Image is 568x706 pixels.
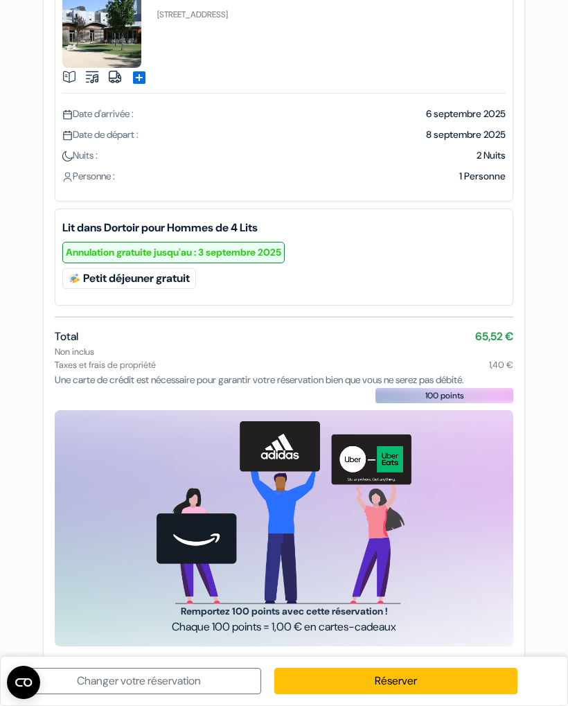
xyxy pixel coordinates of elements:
[62,242,285,263] small: Annulation gratuite jusqu'au : 3 septembre 2025
[426,107,506,120] span: 6 septembre 2025
[131,69,148,86] span: add_box
[55,373,464,386] span: Une carte de crédit est nécessaire pour garantir votre réservation bien que vous ne serez pas déb...
[489,358,513,371] span: 1,40 €
[459,170,506,182] span: 1 Personne
[475,328,513,345] span: 65,52 €
[172,604,396,619] span: Remportez 100 points avec cette réservation !
[17,668,261,694] a: Changer votre réservation
[62,172,73,182] img: user_icon.svg
[426,128,506,141] span: 8 septembre 2025
[425,389,464,402] span: 100 points
[477,149,506,161] span: 2 Nuits
[62,109,73,120] img: calendar.svg
[274,668,518,694] a: Réserver
[7,666,40,699] button: Ouvrir le widget CMP
[108,70,122,84] img: truck.svg
[62,149,98,161] span: Nuits :
[85,70,99,84] img: music.svg
[62,130,73,141] img: calendar.svg
[62,220,506,236] b: Lit dans Dortoir pour Hommes de 4 Lits
[172,619,396,635] span: Chaque 100 points = 1,00 € en cartes-cadeaux
[62,128,139,141] span: Date de départ :
[55,345,513,371] div: Non inclus Taxes et frais de propriété
[157,9,228,20] small: [STREET_ADDRESS]
[55,329,78,344] span: Total
[131,69,148,83] a: add_box
[157,421,411,604] img: gift_card_hero_new.png
[62,107,134,120] span: Date d'arrivée :
[69,273,80,284] img: free_breakfast.svg
[62,170,115,182] span: Personne :
[62,151,73,161] img: moon.svg
[62,70,76,84] img: book.svg
[62,268,196,289] div: Petit déjeuner gratuit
